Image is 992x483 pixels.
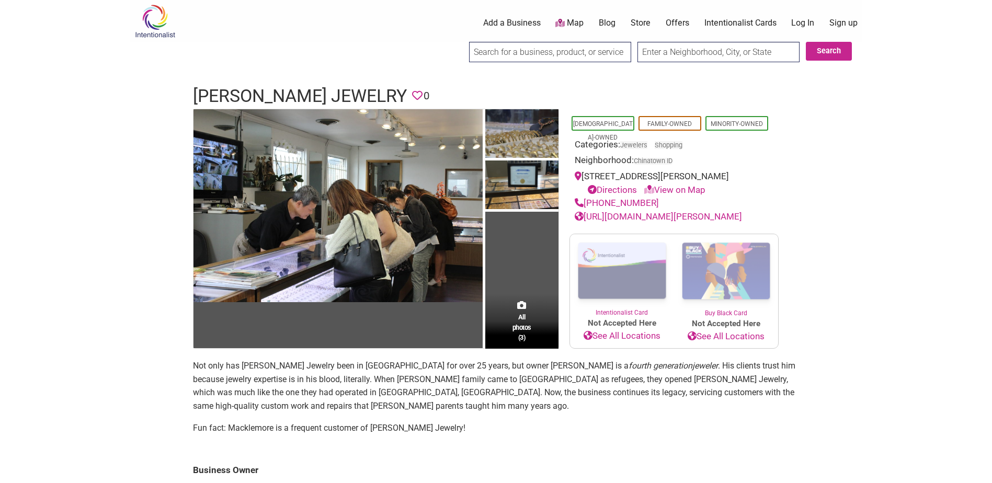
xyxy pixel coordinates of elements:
[666,17,689,29] a: Offers
[711,120,763,128] a: Minority-Owned
[692,361,718,371] i: jeweler
[512,312,531,342] span: All photos (3)
[655,141,682,149] a: Shopping
[483,17,541,29] a: Add a Business
[674,318,778,330] span: Not Accepted Here
[599,17,615,29] a: Blog
[620,141,647,149] a: Jewelers
[424,88,429,104] span: 0
[573,120,633,141] a: [DEMOGRAPHIC_DATA]-Owned
[634,158,672,165] span: Chinatown ID
[575,211,742,222] a: [URL][DOMAIN_NAME][PERSON_NAME]
[570,234,674,317] a: Intentionalist Card
[637,42,800,62] input: Enter a Neighborhood, City, or State
[575,198,659,208] a: [PHONE_NUMBER]
[791,17,814,29] a: Log In
[575,170,773,197] div: [STREET_ADDRESS][PERSON_NAME]
[193,359,800,412] p: Not only has [PERSON_NAME] Jewelry been in [GEOGRAPHIC_DATA] for over 25 years, but owner [PERSON...
[575,138,773,154] div: Categories:
[674,330,778,343] a: See All Locations
[193,84,407,109] h1: [PERSON_NAME] Jewelry
[704,17,777,29] a: Intentionalist Cards
[588,185,637,195] a: Directions
[570,234,674,308] img: Intentionalist Card
[631,17,651,29] a: Store
[555,17,584,29] a: Map
[469,42,631,62] input: Search for a business, product, or service
[570,317,674,329] span: Not Accepted Here
[629,361,692,371] em: fourth generation
[412,88,423,104] span: You must be logged in to save favorites.
[570,329,674,343] a: See All Locations
[647,120,692,128] a: Family-Owned
[644,185,705,195] a: View on Map
[806,42,852,61] button: Search
[575,154,773,170] div: Neighborhood:
[130,4,180,38] img: Intentionalist
[674,234,778,308] img: Buy Black Card
[193,421,800,435] p: Fun fact: Macklemore is a frequent customer of [PERSON_NAME] Jewelry!
[829,17,858,29] a: Sign up
[674,234,778,318] a: Buy Black Card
